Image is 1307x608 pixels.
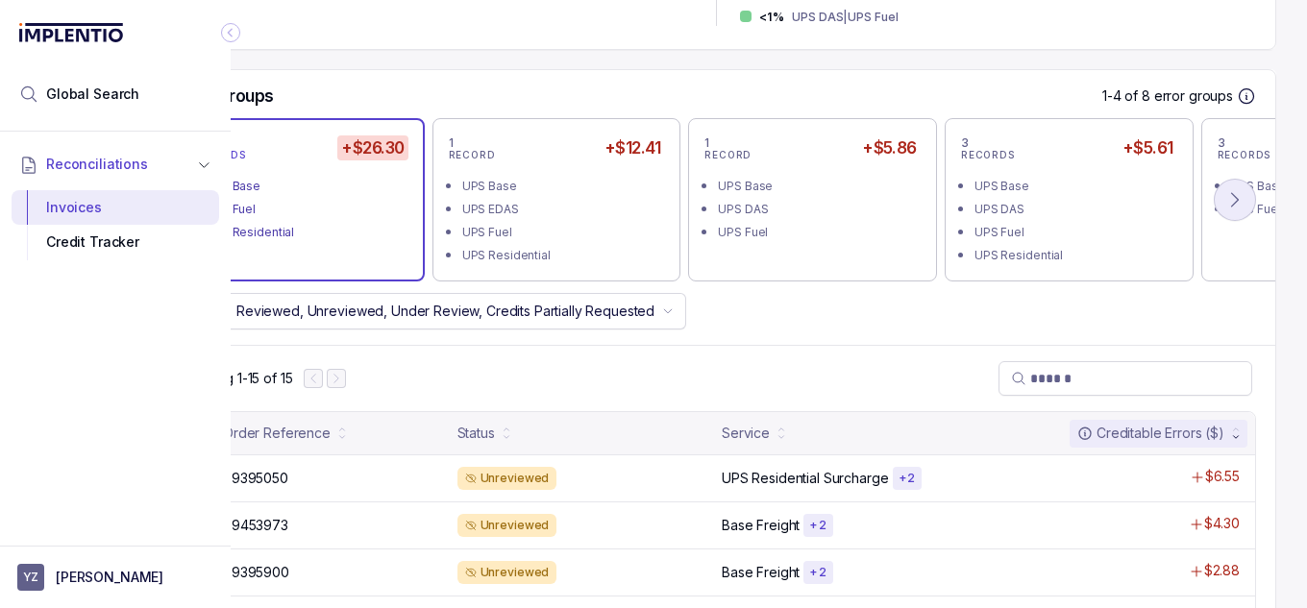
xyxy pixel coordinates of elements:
p: 1 [704,135,710,151]
h5: +$5.86 [858,135,921,160]
p: 1 [449,135,455,151]
div: UPS Fuel [462,223,663,242]
div: Status [457,424,495,443]
div: UPS Base [718,177,919,196]
div: UPS DAS [718,200,919,219]
h5: +$26.30 [337,135,407,160]
p: + 2 [809,518,826,533]
p: 1-4 of 8 [1102,86,1154,106]
div: UPS Residential [974,246,1175,265]
button: Status:Reviewed, Unreviewed, Under Review, Credits Partially Requested [176,293,686,329]
div: Unreviewed [457,514,557,537]
p: 69395900 [223,563,289,582]
p: 69453973 [223,516,288,535]
p: $6.55 [1205,467,1240,486]
p: <1% [759,10,785,25]
p: [PERSON_NAME] [56,568,163,587]
p: $2.88 [1204,561,1240,580]
p: Reviewed, Unreviewed, Under Review, Credits Partially Requested [236,302,654,321]
div: Invoices [27,190,204,225]
div: UPS DAS [974,200,1175,219]
p: + 2 [899,471,916,486]
div: UPS Residential [206,223,407,242]
div: Reconciliations [12,186,219,264]
p: RECORD [449,150,496,161]
p: UPS DAS|UPS Fuel [792,8,898,27]
div: Collapse Icon [219,21,242,44]
p: 3 [1218,135,1226,151]
div: UPS EDAS [462,200,663,219]
span: Reconciliations [46,155,148,174]
p: RECORDS [1218,150,1271,161]
p: 3 [961,135,970,151]
div: Credit Tracker [27,225,204,259]
span: Global Search [46,85,139,104]
button: User initials[PERSON_NAME] [17,564,213,591]
p: Base Freight [722,563,800,582]
div: UPS Fuel [718,223,919,242]
div: UPS Base [462,177,663,196]
p: UPS Residential Surcharge [722,469,889,488]
div: Service [722,424,770,443]
p: RECORDS [961,150,1015,161]
p: Base Freight [722,516,800,535]
div: UPS Base [974,177,1175,196]
div: UPS Fuel [974,223,1175,242]
p: + 2 [809,565,826,580]
h5: +$5.61 [1119,135,1177,160]
div: UPS Fuel [206,200,407,219]
div: Remaining page entries [180,369,292,388]
p: Showing 1-15 of 15 [180,369,292,388]
div: UPS Residential [462,246,663,265]
div: Unreviewed [457,467,557,490]
p: 69395050 [223,469,288,488]
p: $4.30 [1204,514,1240,533]
div: UPS Base [206,177,407,196]
div: Order Reference [223,424,331,443]
span: User initials [17,564,44,591]
h5: +$12.41 [601,135,664,160]
p: error groups [1154,86,1233,106]
div: Unreviewed [457,561,557,584]
div: Creditable Errors ($) [1077,424,1224,443]
button: Reconciliations [12,143,219,185]
p: RECORD [704,150,752,161]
